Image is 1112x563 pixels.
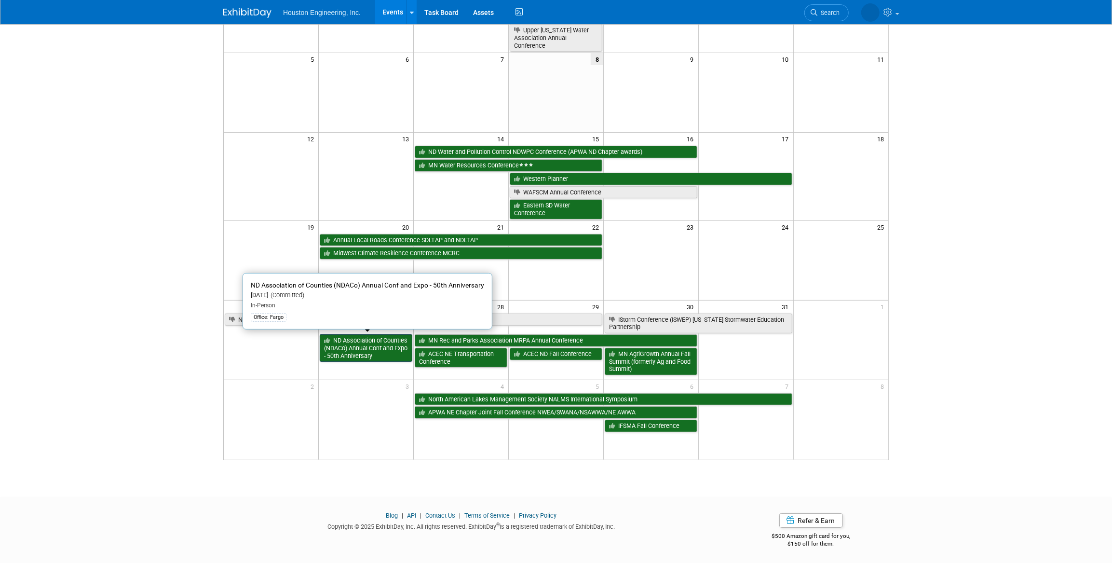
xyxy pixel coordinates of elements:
[510,199,602,219] a: Eastern SD Water Conference
[306,221,318,233] span: 19
[510,24,602,52] a: Upper [US_STATE] Water Association Annual Conference
[457,512,463,519] span: |
[251,302,275,309] span: In-Person
[223,520,719,531] div: Copyright © 2025 ExhibitDay, Inc. All rights reserved. ExhibitDay is a registered trademark of Ex...
[690,380,698,392] span: 6
[876,133,888,145] span: 18
[880,301,888,313] span: 1
[251,291,484,300] div: [DATE]
[407,512,416,519] a: API
[595,380,603,392] span: 5
[310,380,318,392] span: 2
[320,247,602,260] a: Midwest Climate Resilience Conference MCRC
[605,420,697,432] a: IFSMA Fall Conference
[690,53,698,65] span: 9
[861,3,880,22] img: Heidi Joarnt
[415,159,602,172] a: MN Water Resources Conference
[686,221,698,233] span: 23
[781,221,793,233] span: 24
[415,334,697,347] a: MN Rec and Parks Association MRPA Annual Conference
[223,8,271,18] img: ExhibitDay
[464,512,510,519] a: Terms of Service
[605,314,792,333] a: IStorm Conference (ISWEP) [US_STATE] Stormwater Education Partnership
[781,133,793,145] span: 17
[500,380,508,392] span: 4
[399,512,406,519] span: |
[251,281,484,289] span: ND Association of Counties (NDACo) Annual Conf and Expo - 50th Anniversary
[500,53,508,65] span: 7
[779,513,843,528] a: Refer & Earn
[876,53,888,65] span: 11
[880,380,888,392] span: 8
[320,334,412,362] a: ND Association of Counties (NDACo) Annual Conf and Expo - 50th Anniversary
[591,301,603,313] span: 29
[510,186,697,199] a: WAFSCM Annual Conference
[591,53,603,65] span: 8
[401,133,413,145] span: 13
[817,9,840,16] span: Search
[320,234,602,247] a: Annual Local Roads Conference SDLTAP and NDLTAP
[405,53,413,65] span: 6
[686,301,698,313] span: 30
[268,291,304,299] span: (Committed)
[306,133,318,145] span: 12
[733,526,889,548] div: $500 Amazon gift card for you,
[510,173,792,185] a: Western Planner
[415,348,507,368] a: ACEC NE Transportation Conference
[401,221,413,233] span: 20
[496,133,508,145] span: 14
[496,221,508,233] span: 21
[415,146,697,158] a: ND Water and Pollution Control NDWPC Conference (APWA ND Chapter awards)
[876,221,888,233] span: 25
[415,393,792,406] a: North American Lakes Management Society NALMS International Symposium
[415,406,697,419] a: APWA NE Chapter Joint Fall Conference NWEA/SWANA/NSAWWA/NE AWWA
[510,348,602,360] a: ACEC ND Fall Conference
[519,512,556,519] a: Privacy Policy
[785,380,793,392] span: 7
[733,540,889,548] div: $150 off for them.
[425,512,455,519] a: Contact Us
[591,221,603,233] span: 22
[225,314,602,326] a: National Association of State Conservation Agencies [PERSON_NAME] / NWC Joint Meeting
[251,313,286,322] div: Office: Fargo
[283,9,361,16] span: Houston Engineering, Inc.
[605,348,697,375] a: MN AgriGrowth Annual Fall Summit (formerly Ag and Food Summit)
[496,301,508,313] span: 28
[781,53,793,65] span: 10
[686,133,698,145] span: 16
[310,53,318,65] span: 5
[781,301,793,313] span: 31
[804,4,849,21] a: Search
[591,133,603,145] span: 15
[386,512,398,519] a: Blog
[405,380,413,392] span: 3
[511,512,517,519] span: |
[418,512,424,519] span: |
[496,522,500,527] sup: ®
